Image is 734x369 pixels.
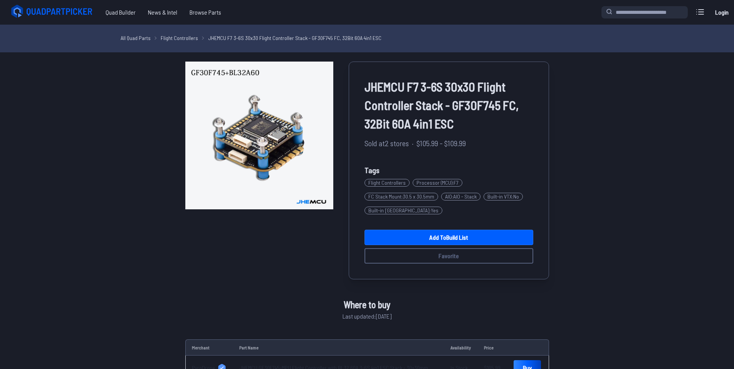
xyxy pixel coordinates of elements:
[185,62,333,209] img: image
[364,77,533,133] span: JHEMCU F7 3-6S 30x30 Flight Controller Stack - GF30F745 FC, 32Bit 60A 4in1 ESC
[412,137,413,149] span: ·
[364,176,413,190] a: Flight Controllers
[364,204,445,217] a: Built-in [GEOGRAPHIC_DATA]:Yes
[208,34,381,42] a: JHEMCU F7 3-6S 30x30 Flight Controller Stack - GF30F745 FC, 32Bit 60A 4in1 ESC
[364,248,533,264] button: Favorite
[121,34,151,42] a: All Quad Parts
[478,339,507,356] td: Price
[484,193,523,200] span: Built-in VTX : No
[364,207,442,214] span: Built-in [GEOGRAPHIC_DATA] : Yes
[343,312,391,321] span: Last updated: [DATE]
[364,165,380,175] span: Tags
[185,339,233,356] td: Merchant
[99,5,142,20] a: Quad Builder
[364,193,438,200] span: FC Stack Mount : 30.5 x 30.5mm
[183,5,227,20] a: Browse Parts
[441,190,484,204] a: AIO:AIO - Stack
[233,339,444,356] td: Part Name
[444,339,478,356] td: Availability
[364,230,533,245] a: Add toBuild List
[364,137,409,149] span: Sold at 2 stores
[344,298,390,312] span: Where to buy
[142,5,183,20] a: News & Intel
[364,190,441,204] a: FC Stack Mount:30.5 x 30.5mm
[712,5,731,20] a: Login
[441,193,480,200] span: AIO : AIO - Stack
[417,137,466,149] span: $105.99 - $109.99
[161,34,198,42] a: Flight Controllers
[364,179,410,187] span: Flight Controllers
[413,176,465,190] a: Processor (MCU):F7
[413,179,462,187] span: Processor (MCU) : F7
[484,190,526,204] a: Built-in VTX:No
